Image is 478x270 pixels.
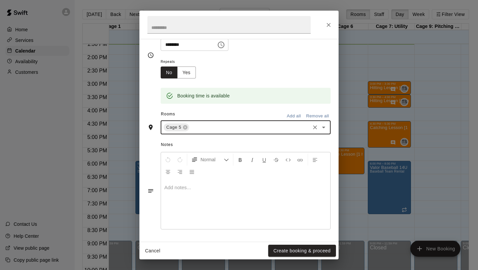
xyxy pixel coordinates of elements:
[161,67,178,79] button: No
[282,154,294,166] button: Insert Code
[186,166,198,178] button: Justify Align
[142,245,163,257] button: Cancel
[214,38,228,52] button: Choose time, selected time is 4:00 PM
[189,154,232,166] button: Formatting Options
[319,123,328,132] button: Open
[235,154,246,166] button: Format Bold
[161,140,331,150] span: Notes
[162,166,174,178] button: Center Align
[162,154,174,166] button: Undo
[164,123,189,131] div: Cage 5
[309,154,321,166] button: Left Align
[174,154,186,166] button: Redo
[161,67,196,79] div: outlined button group
[200,156,224,163] span: Normal
[177,90,230,102] div: Booking time is available
[161,112,175,116] span: Rooms
[247,154,258,166] button: Format Italics
[268,245,336,257] button: Create booking & proceed
[323,19,335,31] button: Close
[271,154,282,166] button: Format Strikethrough
[147,52,154,59] svg: Timing
[283,111,304,121] button: Add all
[310,123,320,132] button: Clear
[161,58,201,67] span: Repeats
[147,124,154,131] svg: Rooms
[304,111,331,121] button: Remove all
[164,124,184,131] span: Cage 5
[294,154,306,166] button: Insert Link
[259,154,270,166] button: Format Underline
[147,188,154,194] svg: Notes
[174,166,186,178] button: Right Align
[177,67,196,79] button: Yes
